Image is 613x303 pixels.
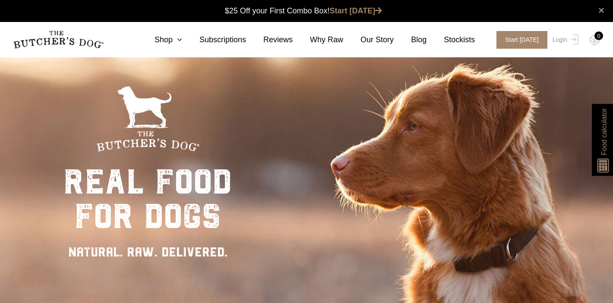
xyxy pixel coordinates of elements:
[293,34,343,46] a: Why Raw
[137,34,182,46] a: Shop
[63,242,232,262] div: NATURAL. RAW. DELIVERED.
[63,165,232,234] div: real food for dogs
[488,31,550,49] a: Start [DATE]
[598,5,604,16] a: close
[330,6,382,15] a: Start [DATE]
[599,108,609,155] span: Food calculator
[589,34,600,46] img: TBD_Cart-Empty.png
[394,34,427,46] a: Blog
[246,34,293,46] a: Reviews
[427,34,475,46] a: Stockists
[550,31,578,49] a: Login
[496,31,547,49] span: Start [DATE]
[594,31,603,40] div: 0
[343,34,394,46] a: Our Story
[182,34,246,46] a: Subscriptions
